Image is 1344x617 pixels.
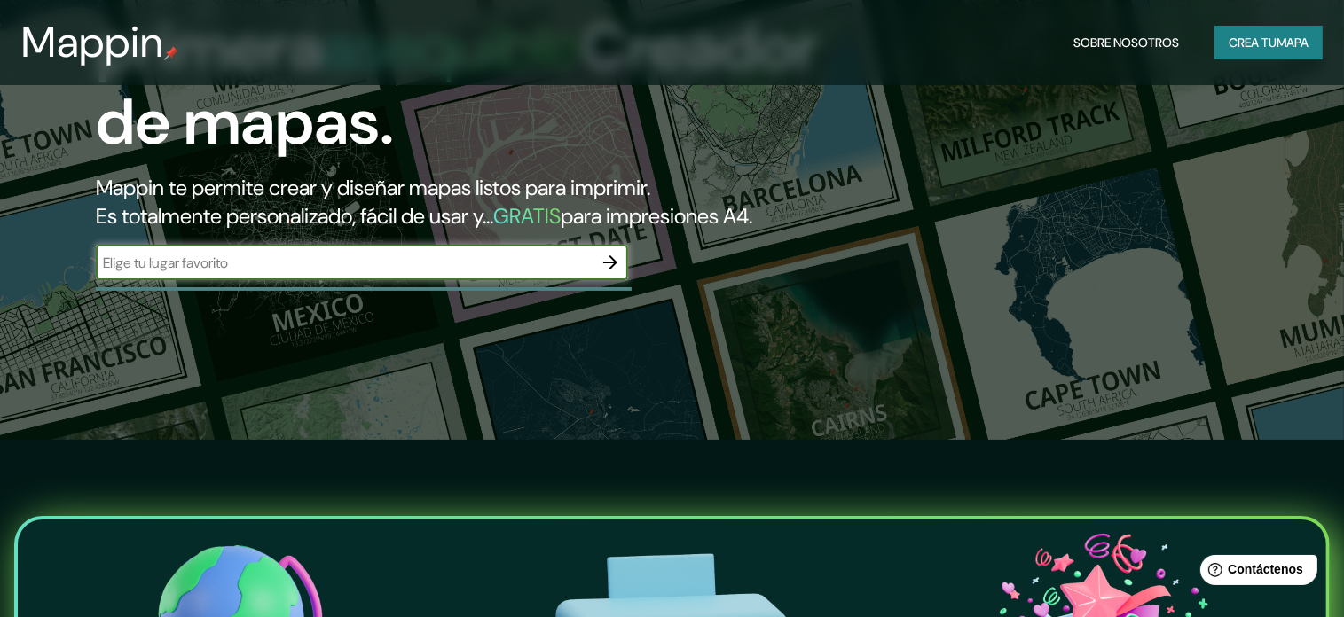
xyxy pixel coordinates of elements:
[1186,548,1324,597] iframe: Lanzador de widgets de ayuda
[1066,26,1186,59] button: Sobre nosotros
[96,174,650,201] font: Mappin te permite crear y diseñar mapas listos para imprimir.
[96,202,493,230] font: Es totalmente personalizado, fácil de usar y...
[96,253,593,273] input: Elige tu lugar favorito
[493,202,561,230] font: GRATIS
[164,46,178,60] img: pin de mapeo
[561,202,752,230] font: para impresiones A4.
[1277,35,1309,51] font: mapa
[21,14,164,70] font: Mappin
[1073,35,1179,51] font: Sobre nosotros
[1229,35,1277,51] font: Crea tu
[1214,26,1323,59] button: Crea tumapa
